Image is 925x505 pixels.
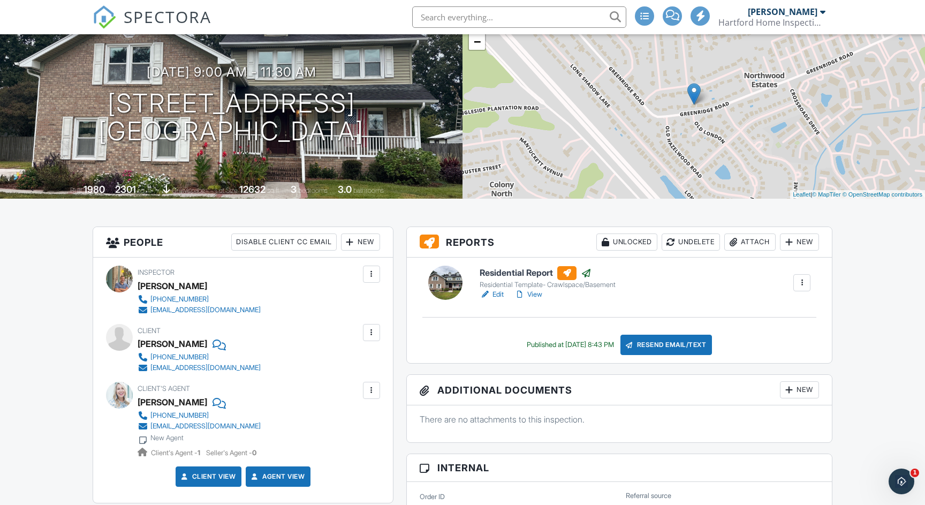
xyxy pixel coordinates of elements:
div: 3 [291,184,297,195]
a: [PERSON_NAME] [138,394,207,410]
span: crawlspace [172,186,205,194]
span: Built [70,186,82,194]
a: View [514,289,542,300]
strong: 1 [198,449,200,457]
div: [EMAIL_ADDRESS][DOMAIN_NAME] [150,306,261,314]
a: Leaflet [793,191,810,198]
div: [PHONE_NUMBER] [150,295,209,304]
span: bathrooms [353,186,384,194]
span: Client's Agent - [151,449,202,457]
strong: 0 [252,449,256,457]
p: There are no attachments to this inspection. [420,413,819,425]
div: 2301 [115,184,136,195]
iframe: Intercom live chat [889,469,914,494]
div: [EMAIL_ADDRESS][DOMAIN_NAME] [150,364,261,372]
span: Inspector [138,268,175,276]
div: Residential Template- Crawlspace/Basement [480,281,616,289]
div: [PHONE_NUMBER] [150,411,209,420]
div: 3.0 [338,184,352,195]
img: The Best Home Inspection Software - Spectora [93,5,116,29]
div: [EMAIL_ADDRESS][DOMAIN_NAME] [150,422,261,431]
span: Seller's Agent - [206,449,256,457]
div: [PERSON_NAME] [138,336,207,352]
h6: Residential Report [480,266,616,280]
div: Undelete [662,233,720,251]
span: 1 [911,469,919,477]
a: [EMAIL_ADDRESS][DOMAIN_NAME] [138,305,261,315]
div: New [780,381,819,398]
h3: [DATE] 9:00 am - 11:30 am [147,65,316,79]
div: | [790,190,925,199]
label: Referral source [626,491,671,501]
div: Resend Email/Text [620,335,712,355]
a: © MapTiler [812,191,841,198]
span: Lot Size [215,186,238,194]
h3: Additional Documents [407,375,832,405]
a: [PHONE_NUMBER] [138,410,261,421]
a: Agent View [249,471,305,482]
a: Residential Report Residential Template- Crawlspace/Basement [480,266,616,290]
a: [PHONE_NUMBER] [138,352,261,363]
div: Published at [DATE] 8:43 PM [527,341,614,349]
a: © OpenStreetMap contributors [843,191,922,198]
span: SPECTORA [124,5,211,28]
a: Zoom out [469,34,485,50]
h3: People [93,227,393,258]
div: [PERSON_NAME] [748,6,817,17]
div: Hartford Home Inspections [718,17,825,28]
div: Unlocked [596,233,657,251]
div: New [780,233,819,251]
span: sq.ft. [267,186,280,194]
h1: [STREET_ADDRESS] [GEOGRAPHIC_DATA] [98,89,364,146]
div: 12632 [239,184,266,195]
div: Attach [724,233,776,251]
h3: Reports [407,227,832,258]
span: bedrooms [298,186,328,194]
a: Edit [480,289,504,300]
div: [PERSON_NAME] [138,278,207,294]
a: [EMAIL_ADDRESS][DOMAIN_NAME] [138,363,261,373]
span: Client's Agent [138,385,190,393]
a: Client View [179,471,236,482]
div: 1980 [84,184,105,195]
div: Disable Client CC Email [231,233,337,251]
span: sq. ft. [138,186,153,194]
div: New [341,233,380,251]
div: [PHONE_NUMBER] [150,353,209,361]
h3: Internal [407,454,832,482]
a: SPECTORA [93,14,211,37]
input: Search everything... [412,6,626,28]
label: Order ID [420,492,445,502]
a: [EMAIL_ADDRESS][DOMAIN_NAME] [138,421,261,432]
a: [PHONE_NUMBER] [138,294,261,305]
span: Client [138,327,161,335]
div: New Agent [150,434,184,442]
